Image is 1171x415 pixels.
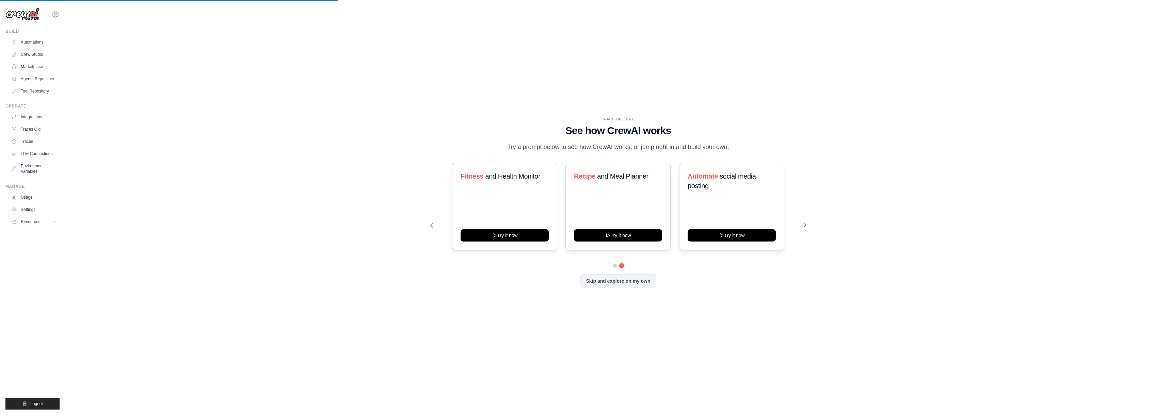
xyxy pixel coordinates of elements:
span: Automate [688,172,718,180]
a: LLM Connections [8,148,60,159]
a: Crew Studio [8,49,60,60]
a: Integrations [8,112,60,122]
span: and Meal Planner [597,172,648,180]
button: Try it now [574,229,662,242]
div: WALKTHROUGH [430,117,806,122]
a: Traces Old [8,124,60,135]
span: Fitness [461,172,483,180]
div: Operate [5,103,60,109]
span: and Health Monitor [485,172,540,180]
h1: See how CrewAI works [430,124,806,137]
a: Agents Repository [8,73,60,84]
button: Resources [8,216,60,227]
a: Automations [8,37,60,48]
p: Try a prompt below to see how CrewAI works, or jump right in and build your own. [504,142,733,152]
span: Recipe [574,172,595,180]
a: Tool Repository [8,86,60,97]
div: Manage [5,184,60,189]
button: Try it now [688,229,776,242]
button: Try it now [461,229,549,242]
div: Build [5,29,60,34]
span: social media posting [688,172,756,189]
a: Usage [8,192,60,203]
span: Resources [21,219,40,225]
a: Marketplace [8,61,60,72]
img: Logo [5,8,39,21]
button: Logout [5,398,60,410]
iframe: Chat Widget [1137,382,1171,415]
span: Logout [30,401,43,406]
a: Traces [8,136,60,147]
button: Skip and explore on my own [580,275,656,287]
a: Settings [8,204,60,215]
a: Environment Variables [8,161,60,177]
